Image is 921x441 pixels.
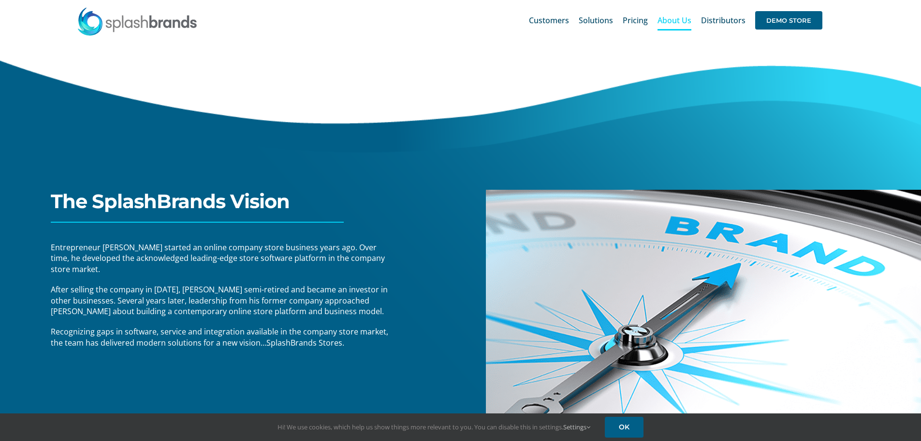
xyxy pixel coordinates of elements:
span: Recognizing gaps in software, service and integration available in the company store market, the ... [51,326,388,348]
a: OK [605,417,643,438]
a: Pricing [623,5,648,36]
span: Customers [529,16,569,24]
span: About Us [658,16,691,24]
nav: Main Menu [529,5,822,36]
span: Hi! We use cookies, which help us show things more relevant to you. You can disable this in setti... [278,423,590,431]
span: Pricing [623,16,648,24]
span: Solutions [579,16,613,24]
span: After selling the company in [DATE], [PERSON_NAME] semi-retired and became an investor in other b... [51,284,388,317]
span: Entrepreneur [PERSON_NAME] started an online company store business years ago. Over time, he deve... [51,242,385,274]
span: The SplashBrands Vision [51,189,290,213]
span: DEMO STORE [755,11,822,30]
img: SplashBrands.com Logo [77,7,198,36]
a: Settings [563,423,590,431]
a: Customers [529,5,569,36]
span: Distributors [701,16,746,24]
a: DEMO STORE [755,5,822,36]
a: Distributors [701,5,746,36]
